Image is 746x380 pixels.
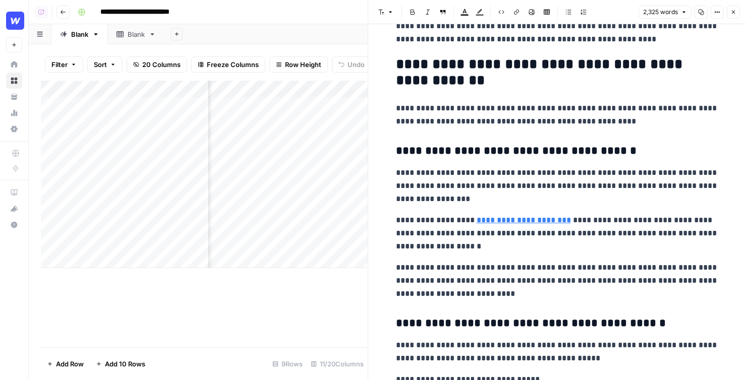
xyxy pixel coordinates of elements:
[348,59,365,70] span: Undo
[51,59,68,70] span: Filter
[45,56,83,73] button: Filter
[7,201,22,216] div: What's new?
[307,356,368,372] div: 11/20 Columns
[268,356,307,372] div: 9 Rows
[6,121,22,137] a: Settings
[6,73,22,89] a: Browse
[639,6,692,19] button: 2,325 words
[6,217,22,233] button: Help + Support
[90,356,151,372] button: Add 10 Rows
[207,59,259,70] span: Freeze Columns
[108,24,164,44] a: Blank
[6,56,22,73] a: Home
[6,105,22,121] a: Usage
[127,56,187,73] button: 20 Columns
[332,56,371,73] button: Undo
[128,29,145,39] div: Blank
[51,24,108,44] a: Blank
[6,89,22,105] a: Your Data
[191,56,265,73] button: Freeze Columns
[269,56,328,73] button: Row Height
[105,359,145,369] span: Add 10 Rows
[6,184,22,201] a: AirOps Academy
[6,12,24,30] img: Webflow Logo
[6,8,22,33] button: Workspace: Webflow
[142,59,181,70] span: 20 Columns
[643,8,678,17] span: 2,325 words
[56,359,84,369] span: Add Row
[285,59,321,70] span: Row Height
[87,56,123,73] button: Sort
[94,59,107,70] span: Sort
[6,201,22,217] button: What's new?
[71,29,88,39] div: Blank
[41,356,90,372] button: Add Row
